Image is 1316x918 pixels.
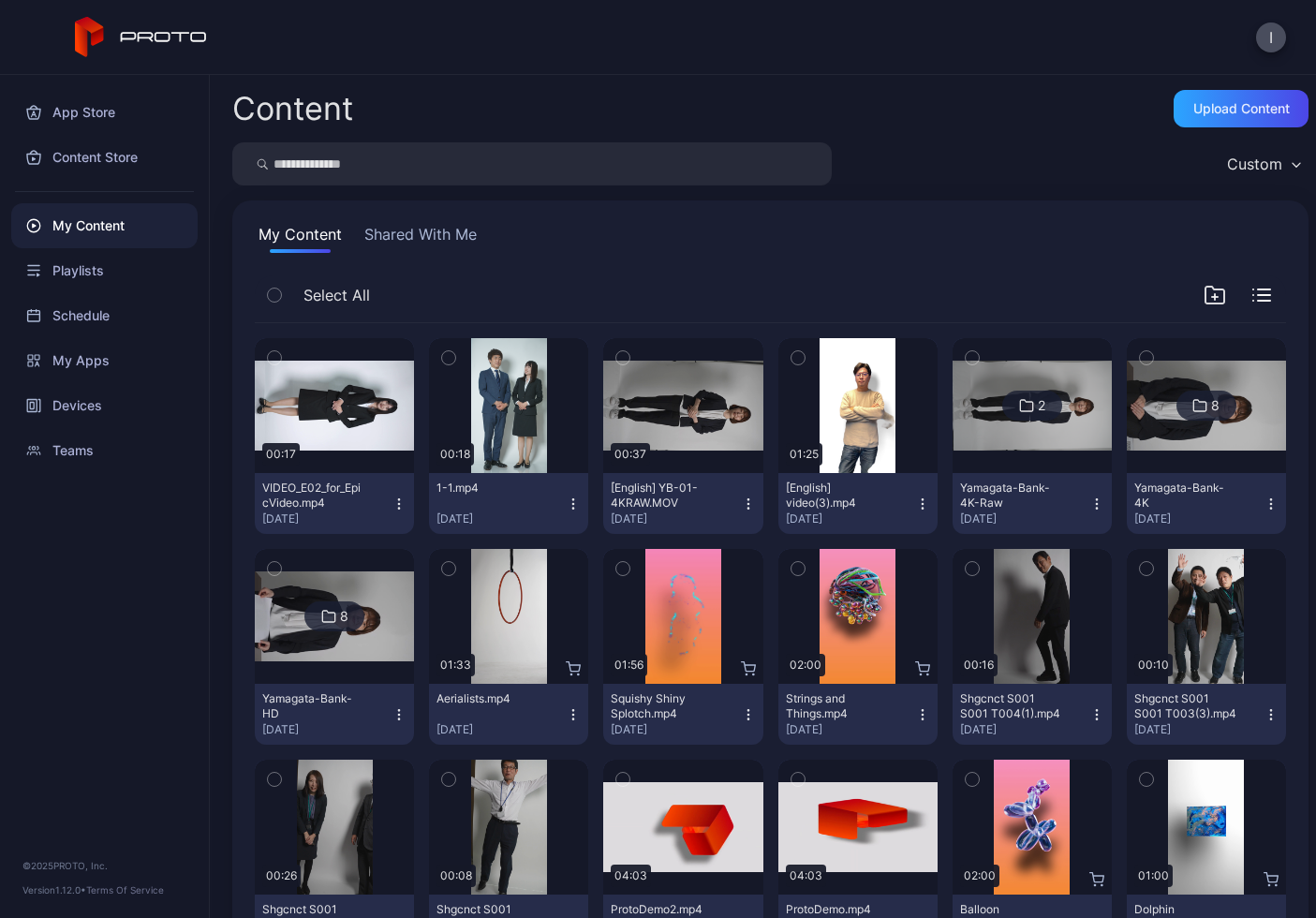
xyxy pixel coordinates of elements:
[436,511,566,526] div: [DATE]
[1193,101,1290,116] div: Upload Content
[262,722,392,737] div: [DATE]
[22,884,86,896] span: Version 1.12.0 •
[786,481,889,511] div: [English] video(3).mp4
[436,481,540,496] div: 1-1.mp4
[340,608,348,625] div: 8
[960,691,1063,721] div: Shgcnct S001 S001 T004(1).mp4
[603,684,762,745] button: Squishy Shiny Splotch.mp4[DATE]
[1134,481,1237,511] div: Yamagata-Bank-4K
[778,473,938,534] button: [English] video(3).mp4[DATE]
[255,223,346,253] button: My Content
[960,722,1089,737] div: [DATE]
[1134,691,1237,721] div: Shgcnct S001 S001 T003(3).mp4
[603,473,762,534] button: [English] YB-01-4KRAW.MOV[DATE]
[255,684,414,745] button: Yamagata-Bank-HD[DATE]
[786,511,915,526] div: [DATE]
[303,284,370,306] span: Select All
[1174,90,1309,127] button: Upload Content
[786,722,915,737] div: [DATE]
[1038,397,1045,414] div: 2
[262,691,365,721] div: Yamagata-Bank-HD
[22,858,186,873] div: © 2025 PROTO, Inc.
[1227,155,1282,173] div: Custom
[1127,473,1286,534] button: Yamagata-Bank-4K[DATE]
[611,722,740,737] div: [DATE]
[786,902,889,917] div: ProtoDemo.mp4
[429,684,588,745] button: Aerialists.mp4[DATE]
[1134,722,1264,737] div: [DATE]
[611,691,714,721] div: Squishy Shiny Splotch.mp4
[960,511,1089,526] div: [DATE]
[262,481,365,511] div: VIDEO_E02_for_EpicVideo.mp4
[1134,511,1264,526] div: [DATE]
[953,684,1112,745] button: Shgcnct S001 S001 T004(1).mp4[DATE]
[86,884,164,896] a: Terms Of Service
[436,691,540,706] div: Aerialists.mp4
[11,248,198,293] a: Playlists
[611,481,714,511] div: [English] YB-01-4KRAW.MOV
[232,93,353,125] div: Content
[960,481,1063,511] div: Yamagata-Bank-4K-Raw
[262,511,392,526] div: [DATE]
[778,684,938,745] button: Strings and Things.mp4[DATE]
[611,511,740,526] div: [DATE]
[11,135,198,180] a: Content Store
[11,383,198,428] a: Devices
[11,203,198,248] a: My Content
[11,90,198,135] a: App Store
[11,428,198,473] a: Teams
[1218,142,1309,185] button: Custom
[953,473,1112,534] button: Yamagata-Bank-4K-Raw[DATE]
[255,473,414,534] button: VIDEO_E02_for_EpicVideo.mp4[DATE]
[429,473,588,534] button: 1-1.mp4[DATE]
[11,293,198,338] a: Schedule
[11,338,198,383] a: My Apps
[436,722,566,737] div: [DATE]
[1256,22,1286,52] button: I
[1211,397,1220,414] div: 8
[361,223,481,253] button: Shared With Me
[611,902,714,917] div: ProtoDemo2.mp4
[786,691,889,721] div: Strings and Things.mp4
[1127,684,1286,745] button: Shgcnct S001 S001 T003(3).mp4[DATE]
